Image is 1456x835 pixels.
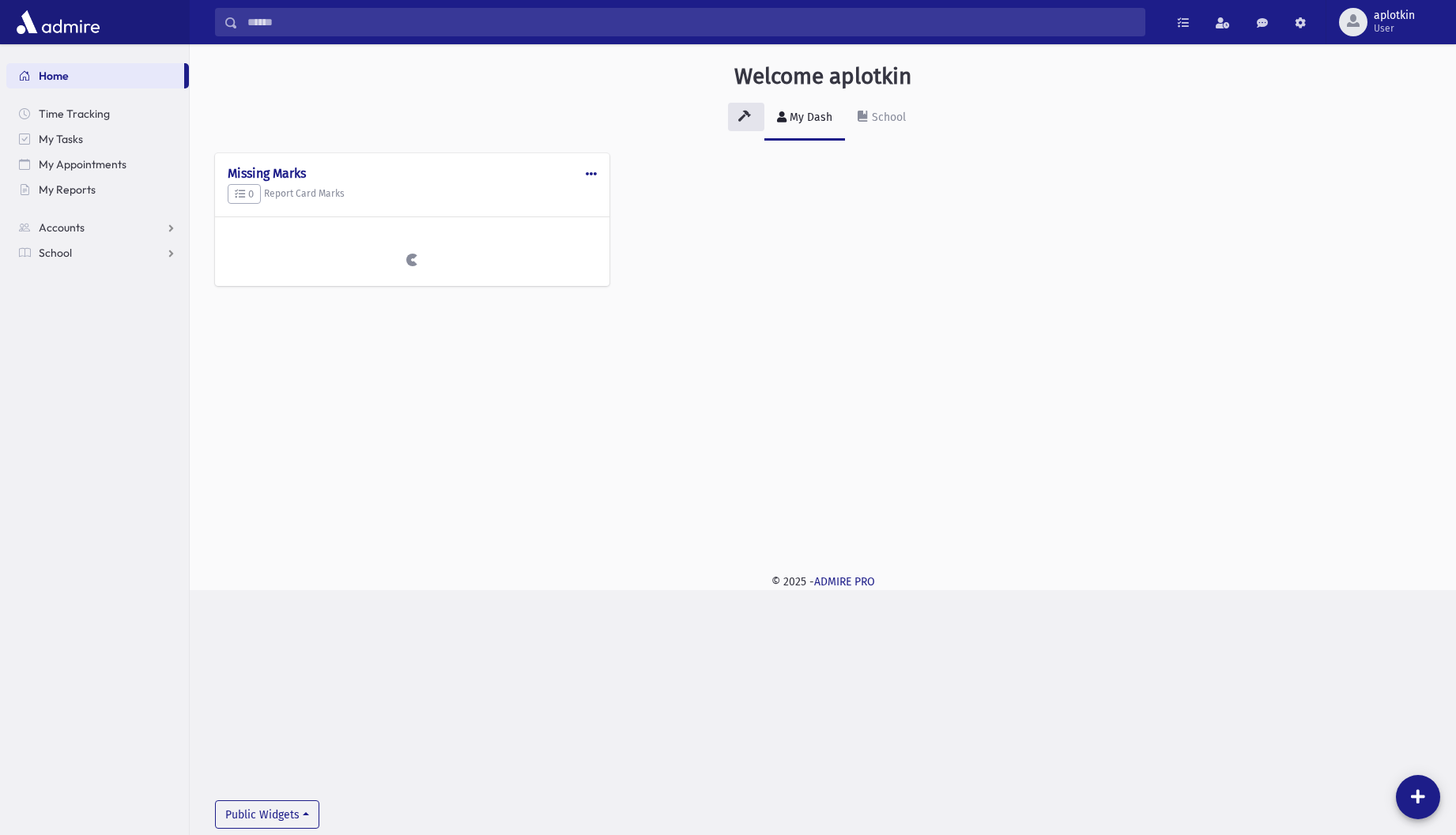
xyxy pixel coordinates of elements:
span: My Appointments [39,157,126,171]
a: ADMIRE PRO [814,575,875,589]
div: School [869,111,906,124]
a: Accounts [6,215,189,240]
h5: Report Card Marks [228,184,597,205]
span: School [39,246,72,260]
a: School [6,240,189,265]
h3: Welcome aplotkin [734,63,911,90]
span: User [1374,22,1415,35]
a: My Appointments [6,152,189,177]
span: Home [39,69,69,83]
button: 0 [228,184,261,205]
a: My Reports [6,177,189,202]
h4: Missing Marks [228,166,597,181]
a: School [845,96,918,141]
img: AdmirePro [13,6,104,38]
a: My Tasks [6,126,189,152]
span: Accounts [39,220,85,235]
span: Time Tracking [39,107,110,121]
span: My Tasks [39,132,83,146]
input: Search [238,8,1145,36]
a: Home [6,63,184,88]
a: My Dash [764,96,845,141]
span: aplotkin [1374,9,1415,22]
div: © 2025 - [215,574,1431,590]
span: 0 [235,188,254,200]
div: My Dash [786,111,832,124]
a: Time Tracking [6,101,189,126]
button: Public Widgets [215,800,319,829]
span: My Reports [39,182,96,197]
